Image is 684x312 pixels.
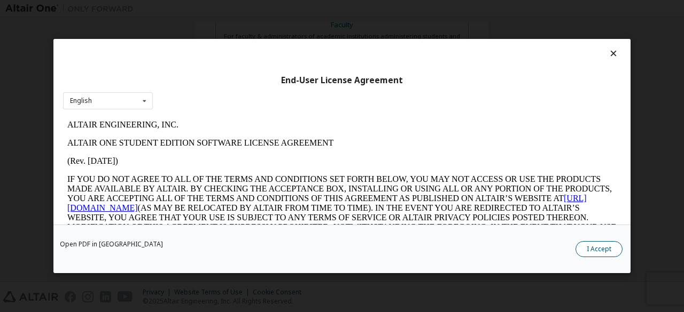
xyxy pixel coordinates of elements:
div: English [70,98,92,104]
p: (Rev. [DATE]) [4,41,554,50]
a: Open PDF in [GEOGRAPHIC_DATA] [60,241,163,247]
a: [URL][DOMAIN_NAME] [4,78,524,97]
p: IF YOU DO NOT AGREE TO ALL OF THE TERMS AND CONDITIONS SET FORTH BELOW, YOU MAY NOT ACCESS OR USE... [4,59,554,135]
p: ALTAIR ONE STUDENT EDITION SOFTWARE LICENSE AGREEMENT [4,22,554,32]
button: I Accept [576,241,623,257]
div: End-User License Agreement [63,75,621,86]
p: ALTAIR ENGINEERING, INC. [4,4,554,14]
